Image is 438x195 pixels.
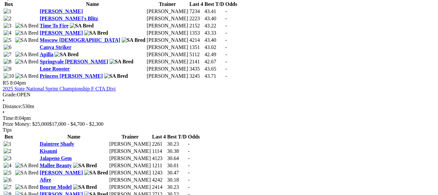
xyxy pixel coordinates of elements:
[15,37,38,43] img: SA Bred
[204,30,224,36] td: 43.33
[225,37,227,43] span: -
[204,8,224,15] td: 43.41
[84,30,108,36] img: SA Bred
[152,148,166,154] td: 1114
[122,37,145,43] img: SA Bred
[3,121,435,127] div: Prize Money: $25,000
[4,37,11,43] img: 5
[167,134,187,140] th: Best T/D
[70,23,94,29] img: SA Bred
[4,16,11,22] img: 2
[146,15,189,22] td: [PERSON_NAME]
[188,163,189,168] span: -
[3,115,435,121] div: 8:04pm
[189,8,204,15] td: 7234
[5,1,13,7] span: Box
[3,92,435,98] div: OPEN
[188,177,189,183] span: -
[40,141,74,147] a: Daintree Shady
[4,30,11,36] img: 4
[73,184,97,190] img: SA Bred
[3,127,12,133] span: Tips
[15,23,38,29] img: SA Bred
[204,15,224,22] td: 43.40
[146,23,189,29] td: [PERSON_NAME]
[109,162,151,169] td: [PERSON_NAME]
[4,59,11,65] img: 8
[4,23,11,29] img: 3
[167,162,187,169] td: 30.01
[15,170,38,176] img: SA Bred
[225,52,227,57] span: -
[4,163,11,169] img: 4
[15,59,38,65] img: SA Bred
[104,73,128,79] img: SA Bred
[146,44,189,51] td: [PERSON_NAME]
[225,23,227,28] span: -
[225,73,227,79] span: -
[189,37,204,43] td: 4214
[40,148,57,154] a: Kisauni
[188,155,189,161] span: -
[40,52,53,57] a: Apilla
[3,104,22,109] span: Distance:
[39,134,109,140] th: Name
[204,66,224,72] td: 43.65
[152,162,166,169] td: 1211
[4,184,11,190] img: 7
[189,1,204,8] th: Last 4
[110,59,133,65] img: SA Bred
[225,30,227,36] span: -
[152,134,166,140] th: Last 4
[54,52,78,57] img: SA Bred
[152,155,166,162] td: 4123
[109,177,151,183] td: [PERSON_NAME]
[167,155,187,162] td: 30.64
[39,1,146,8] th: Name
[4,52,11,57] img: 7
[189,15,204,22] td: 2223
[167,141,187,147] td: 30.23
[4,170,11,176] img: 5
[4,155,11,161] img: 3
[146,30,189,36] td: [PERSON_NAME]
[4,44,11,50] img: 6
[3,104,435,109] div: 530m
[204,51,224,58] td: 42.49
[189,66,204,72] td: 3435
[204,58,224,65] td: 42.67
[109,155,151,162] td: [PERSON_NAME]
[49,121,104,127] span: $17,000 - $4,700 - $2,300
[188,141,189,147] span: -
[40,66,70,72] a: Lone Rooster
[3,109,5,115] span: •
[146,66,189,72] td: [PERSON_NAME]
[3,115,15,121] span: Time:
[204,1,224,8] th: Best T/D
[4,66,11,72] img: 9
[15,163,38,169] img: SA Bred
[4,177,11,183] img: 6
[146,1,189,8] th: Trainer
[109,184,151,190] td: [PERSON_NAME]
[40,30,83,36] a: [PERSON_NAME]
[204,37,224,43] td: 43.40
[167,148,187,154] td: 30.38
[189,23,204,29] td: 2152
[3,86,116,91] a: 2025 State National Sprint Championship F CTA Divi
[204,44,224,51] td: 43.02
[109,170,151,176] td: [PERSON_NAME]
[189,44,204,51] td: 1351
[225,44,227,50] span: -
[167,170,187,176] td: 30.47
[10,80,26,86] span: 8:04pm
[204,73,224,79] td: 43.71
[40,155,72,161] a: Jalapeno Gem
[225,16,227,21] span: -
[15,30,38,36] img: SA Bred
[188,184,189,190] span: -
[4,148,11,154] img: 2
[40,73,103,79] a: Princess [PERSON_NAME]
[188,148,189,154] span: -
[109,148,151,154] td: [PERSON_NAME]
